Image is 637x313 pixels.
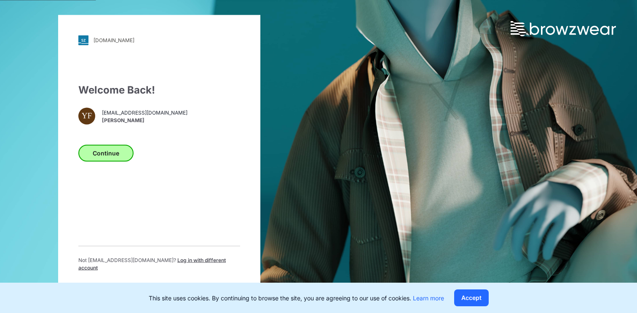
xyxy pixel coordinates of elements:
[511,21,616,36] img: browzwear-logo.73288ffb.svg
[78,35,88,45] img: svg+xml;base64,PHN2ZyB3aWR0aD0iMjgiIGhlaWdodD0iMjgiIHZpZXdCb3g9IjAgMCAyOCAyOCIgZmlsbD0ibm9uZSIgeG...
[149,294,444,302] p: This site uses cookies. By continuing to browse the site, you are agreeing to our use of cookies.
[102,109,187,117] span: [EMAIL_ADDRESS][DOMAIN_NAME]
[78,107,95,124] div: YF
[94,37,134,43] div: [DOMAIN_NAME]
[454,289,489,306] button: Accept
[78,35,240,45] a: [DOMAIN_NAME]
[78,144,134,161] button: Continue
[78,256,240,271] p: Not [EMAIL_ADDRESS][DOMAIN_NAME] ?
[102,117,187,124] span: [PERSON_NAME]
[78,82,240,97] div: Welcome Back!
[413,294,444,302] a: Learn more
